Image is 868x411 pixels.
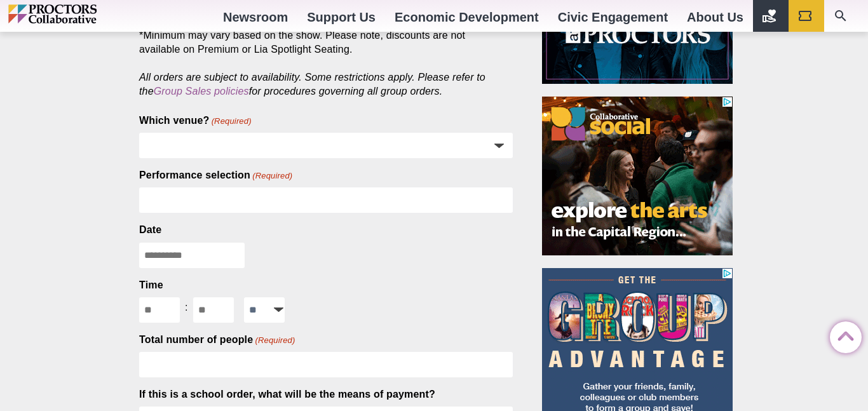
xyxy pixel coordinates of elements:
p: *Minimum may vary based on the show. Please note, discounts are not available on Premium or Lia S... [139,29,513,98]
span: (Required) [252,170,293,182]
div: : [180,297,193,318]
iframe: Advertisement [542,97,733,255]
em: All orders are subject to availability. Some restrictions apply. Please refer to the for procedur... [139,72,485,97]
legend: Time [139,278,163,292]
span: (Required) [210,116,252,127]
span: (Required) [254,335,295,346]
a: Back to Top [830,322,855,347]
label: Total number of people [139,333,295,347]
label: If this is a school order, what will be the means of payment? [139,387,435,401]
img: Proctors logo [8,4,151,24]
label: Date [139,223,161,237]
label: Which venue? [139,114,252,128]
a: Group Sales policies [154,86,249,97]
label: Performance selection [139,168,292,182]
